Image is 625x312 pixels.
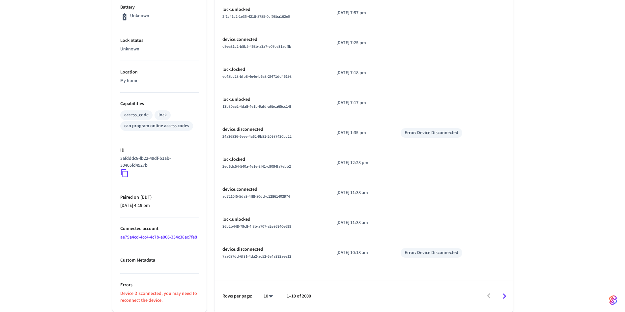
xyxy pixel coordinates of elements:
p: Location [120,69,199,76]
p: 1–10 of 2000 [287,293,311,300]
p: lock.unlocked [222,96,321,103]
p: lock.locked [222,66,321,73]
div: access_code [124,112,149,119]
p: lock.locked [222,156,321,163]
span: ec48bc28-bfb8-4e4e-b6a8-2f471dd46198 [222,74,292,79]
span: 2ed6dc54-540a-4e1e-8f41-c9094fa7ebb2 [222,164,291,169]
p: Rows per page: [222,293,252,300]
span: ( EDT ) [139,194,152,201]
p: Connected account [120,225,199,232]
p: device.connected [222,186,321,193]
p: device.connected [222,36,321,43]
div: Error: Device Disconnected [405,129,458,136]
p: [DATE] 10:18 am [336,249,385,256]
p: [DATE] 11:33 am [336,219,385,226]
p: Errors [120,282,199,289]
span: ad7210f5-5da3-4ff8-80dd-c12861403974 [222,194,290,199]
div: 10 [260,292,276,301]
p: [DATE] 12:23 pm [336,159,385,166]
span: 13b30ae2-4da8-4e1b-9afd-a6bca65cc14f [222,104,291,109]
p: [DATE] 4:19 pm [120,202,199,209]
p: Unknown [120,46,199,53]
p: [DATE] 11:38 am [336,189,385,196]
p: [DATE] 7:18 pm [336,70,385,76]
p: Capabilities [120,100,199,107]
p: device.disconnected [222,126,321,133]
p: Device Disconnected, you may need to reconnect the device. [120,290,199,304]
a: ae79a4cd-4cc4-4c7b-a006-334c38ac7fe8 [120,234,197,241]
div: Error: Device Disconnected [405,249,458,256]
p: [DATE] 7:57 pm [336,10,385,16]
p: device.disconnected [222,246,321,253]
span: 2f1c41c2-1e35-4218-8785-0cf08ba162e0 [222,14,290,19]
p: lock.unlocked [222,216,321,223]
p: Paired on [120,194,199,201]
button: Go to next page [497,288,512,304]
p: Lock Status [120,37,199,44]
p: Custom Metadata [120,257,199,264]
span: 24a36836-6eee-4a62-9b81-20987420bc22 [222,134,292,139]
p: [DATE] 1:35 pm [336,129,385,136]
div: lock [158,112,167,119]
p: [DATE] 7:17 pm [336,99,385,106]
img: SeamLogoGradient.69752ec5.svg [609,295,617,305]
p: [DATE] 7:25 pm [336,40,385,46]
p: My home [120,77,199,84]
span: 7aa087dd-6f31-4da2-ac52-6a4a392aee12 [222,254,291,259]
p: Unknown [130,13,149,19]
p: Battery [120,4,199,11]
p: 3afdddc8-fb22-49df-b1ab-30405fd4927b [120,155,196,169]
p: ID [120,147,199,154]
span: d9ea81c2-b5b5-468b-a3a7-e07ce31adffb [222,44,291,49]
span: 36b2b448-79c8-4f3b-a707-a2e86940e699 [222,224,291,229]
p: lock.unlocked [222,6,321,13]
div: can program online access codes [124,123,189,129]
